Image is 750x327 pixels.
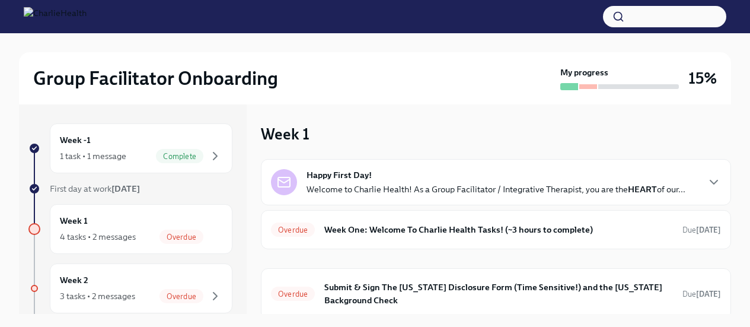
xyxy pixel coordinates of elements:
[156,152,203,161] span: Complete
[324,223,673,236] h6: Week One: Welcome To Charlie Health Tasks! (~3 hours to complete)
[159,233,203,242] span: Overdue
[28,263,232,313] a: Week 23 tasks • 2 messagesOverdue
[50,183,140,194] span: First day at work
[696,226,721,234] strong: [DATE]
[111,183,140,194] strong: [DATE]
[628,184,657,195] strong: HEART
[28,204,232,254] a: Week 14 tasks • 2 messagesOverdue
[696,290,721,299] strong: [DATE]
[271,290,315,299] span: Overdue
[560,66,608,78] strong: My progress
[682,224,721,236] span: August 4th, 2025 10:00
[60,290,135,302] div: 3 tasks • 2 messages
[324,281,673,307] h6: Submit & Sign The [US_STATE] Disclosure Form (Time Sensitive!) and the [US_STATE] Background Check
[60,150,126,162] div: 1 task • 1 message
[28,123,232,173] a: Week -11 task • 1 messageComplete
[688,68,717,89] h3: 15%
[682,226,721,234] span: Due
[307,183,685,195] p: Welcome to Charlie Health! As a Group Facilitator / Integrative Therapist, you are the of our...
[271,278,721,309] a: OverdueSubmit & Sign The [US_STATE] Disclosure Form (Time Sensitive!) and the [US_STATE] Backgrou...
[24,7,87,26] img: CharlieHealth
[682,288,721,300] span: August 6th, 2025 10:00
[271,220,721,239] a: OverdueWeek One: Welcome To Charlie Health Tasks! (~3 hours to complete)Due[DATE]
[60,274,88,287] h6: Week 2
[307,169,372,181] strong: Happy First Day!
[271,226,315,234] span: Overdue
[261,123,309,145] h3: Week 1
[60,231,136,243] div: 4 tasks • 2 messages
[60,134,91,147] h6: Week -1
[682,290,721,299] span: Due
[60,214,88,227] h6: Week 1
[28,183,232,195] a: First day at work[DATE]
[159,292,203,301] span: Overdue
[33,66,278,90] h2: Group Facilitator Onboarding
